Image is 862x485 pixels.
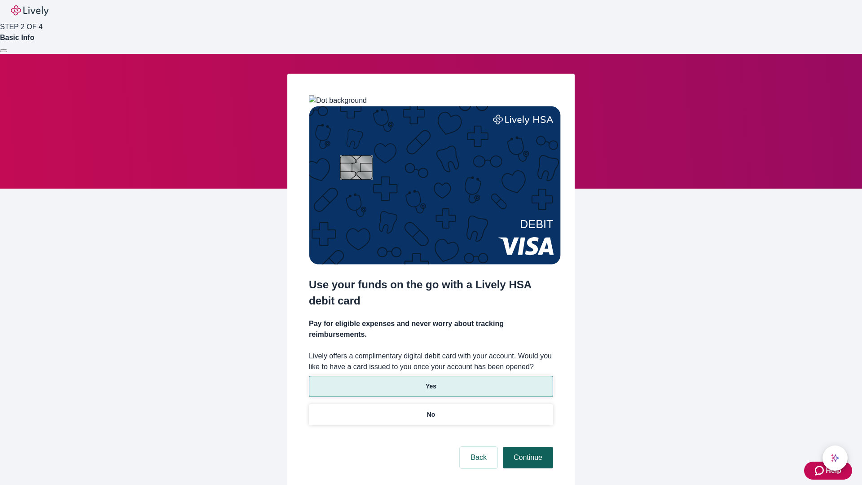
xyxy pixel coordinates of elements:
svg: Zendesk support icon [815,465,826,476]
button: No [309,404,553,425]
h2: Use your funds on the go with a Lively HSA debit card [309,277,553,309]
h4: Pay for eligible expenses and never worry about tracking reimbursements. [309,318,553,340]
img: Dot background [309,95,367,106]
label: Lively offers a complimentary digital debit card with your account. Would you like to have a card... [309,351,553,372]
button: Continue [503,447,553,468]
button: chat [822,445,848,471]
button: Zendesk support iconHelp [804,462,852,480]
p: No [427,410,435,419]
p: Yes [426,382,436,391]
img: Lively [11,5,48,16]
img: Debit card [309,106,561,265]
button: Back [460,447,497,468]
button: Yes [309,376,553,397]
span: Help [826,465,841,476]
svg: Lively AI Assistant [831,454,840,463]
